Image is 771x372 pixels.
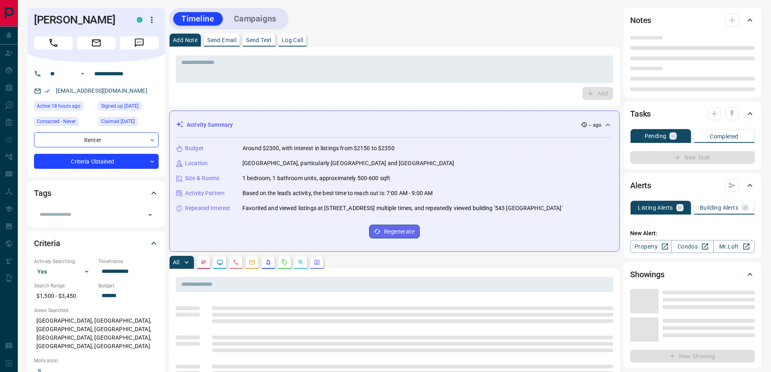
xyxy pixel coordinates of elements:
svg: Email Verified [45,88,50,94]
h2: Showings [630,268,665,281]
p: Send Text [246,37,272,43]
span: Signed up [DATE] [101,102,138,110]
svg: Lead Browsing Activity [217,259,223,266]
div: Alerts [630,176,755,195]
div: Sun Mar 20 2022 [98,102,159,113]
p: Around $2300, with interest in listings from $2150 to $2350 [242,144,395,153]
p: Building Alerts [700,205,738,210]
h2: Tags [34,187,51,200]
p: Based on the lead's activity, the best time to reach out is: 7:00 AM - 9:00 AM [242,189,433,198]
h2: Notes [630,14,651,27]
p: Timeframe: [98,258,159,265]
span: Contacted - Never [37,117,76,125]
p: Motivation: [34,357,159,364]
a: [EMAIL_ADDRESS][DOMAIN_NAME] [56,87,147,94]
p: -- ago [589,121,601,129]
p: Repeated Interest [185,204,230,213]
p: Activity Summary [187,121,233,129]
h2: Criteria [34,237,60,250]
p: Pending [645,133,667,139]
p: Location [185,159,208,168]
h1: [PERSON_NAME] [34,13,125,26]
p: Budget [185,144,204,153]
svg: Opportunities [297,259,304,266]
div: Activity Summary-- ago [176,117,613,132]
p: Listing Alerts [638,205,673,210]
span: Call [34,36,73,49]
p: $1,500 - $3,450 [34,289,94,303]
div: Criteria [34,234,159,253]
a: Property [630,240,672,253]
p: [GEOGRAPHIC_DATA], particularly [GEOGRAPHIC_DATA] and [GEOGRAPHIC_DATA] [242,159,454,168]
svg: Calls [233,259,239,266]
p: Activity Pattern [185,189,225,198]
p: Favorited and viewed listings at [STREET_ADDRESS] multiple times, and repeatedly viewed building ... [242,204,563,213]
p: Add Note [173,37,198,43]
svg: Requests [281,259,288,266]
h2: Alerts [630,179,651,192]
div: Tags [34,183,159,203]
a: Condos [671,240,713,253]
p: Budget: [98,282,159,289]
svg: Listing Alerts [265,259,272,266]
span: Claimed [DATE] [101,117,135,125]
p: Size & Rooms [185,174,220,183]
p: [GEOGRAPHIC_DATA], [GEOGRAPHIC_DATA], [GEOGRAPHIC_DATA], [GEOGRAPHIC_DATA], [GEOGRAPHIC_DATA], [G... [34,314,159,353]
h2: Tasks [630,107,651,120]
button: Campaigns [226,12,285,26]
button: Open [78,69,87,79]
div: Tue Apr 01 2025 [98,117,159,128]
svg: Agent Actions [314,259,320,266]
div: Renter [34,132,159,147]
div: Criteria Obtained [34,154,159,169]
button: Regenerate [369,225,420,238]
p: Send Email [207,37,236,43]
div: Fri Sep 12 2025 [34,102,94,113]
p: New Alert: [630,229,755,238]
span: Email [77,36,116,49]
div: Notes [630,11,755,30]
div: Showings [630,265,755,284]
p: Areas Searched: [34,307,159,314]
button: Open [144,209,156,221]
div: Tasks [630,104,755,123]
button: Timeline [173,12,223,26]
svg: Emails [249,259,255,266]
div: condos.ca [137,17,142,23]
p: Completed [710,134,739,139]
a: Mr.Loft [713,240,755,253]
p: Log Call [282,37,303,43]
span: Active 18 hours ago [37,102,81,110]
svg: Notes [200,259,207,266]
p: Actively Searching: [34,258,94,265]
span: Message [120,36,159,49]
div: Yes [34,265,94,278]
p: All [173,259,179,265]
p: 1 bedroom, 1 bathroom units, approximately 500-600 sqft [242,174,390,183]
p: Search Range: [34,282,94,289]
